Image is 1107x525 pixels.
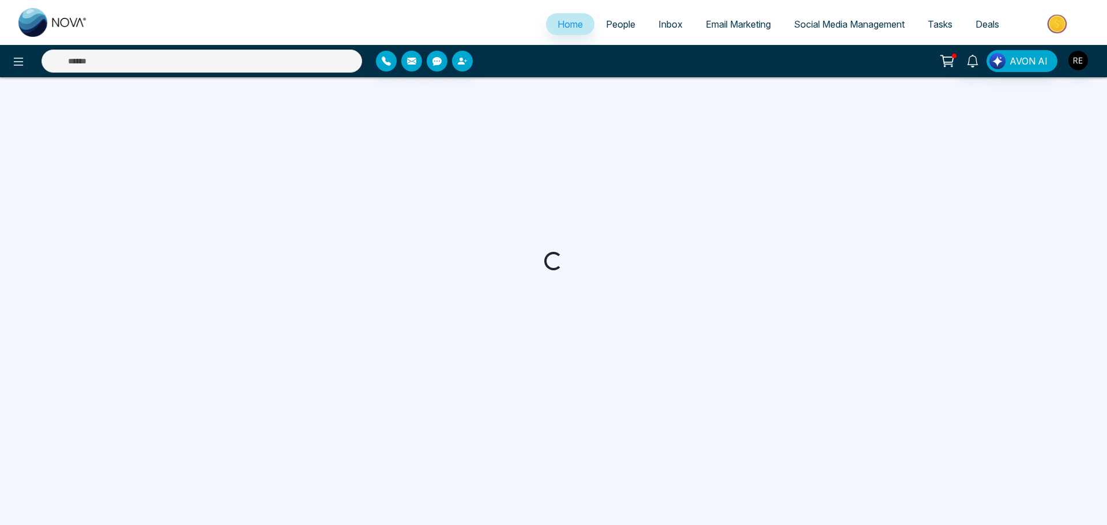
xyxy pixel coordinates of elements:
span: Tasks [928,18,952,30]
span: AVON AI [1010,54,1048,68]
span: Inbox [658,18,683,30]
img: User Avatar [1068,51,1088,70]
span: People [606,18,635,30]
span: Deals [976,18,999,30]
img: Lead Flow [989,53,1006,69]
img: Market-place.gif [1016,11,1100,37]
button: AVON AI [986,50,1057,72]
img: Nova CRM Logo [18,8,88,37]
a: Inbox [647,13,694,35]
a: Deals [964,13,1011,35]
span: Home [558,18,583,30]
a: Social Media Management [782,13,916,35]
a: Tasks [916,13,964,35]
a: People [594,13,647,35]
a: Home [546,13,594,35]
a: Email Marketing [694,13,782,35]
span: Social Media Management [794,18,905,30]
span: Email Marketing [706,18,771,30]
